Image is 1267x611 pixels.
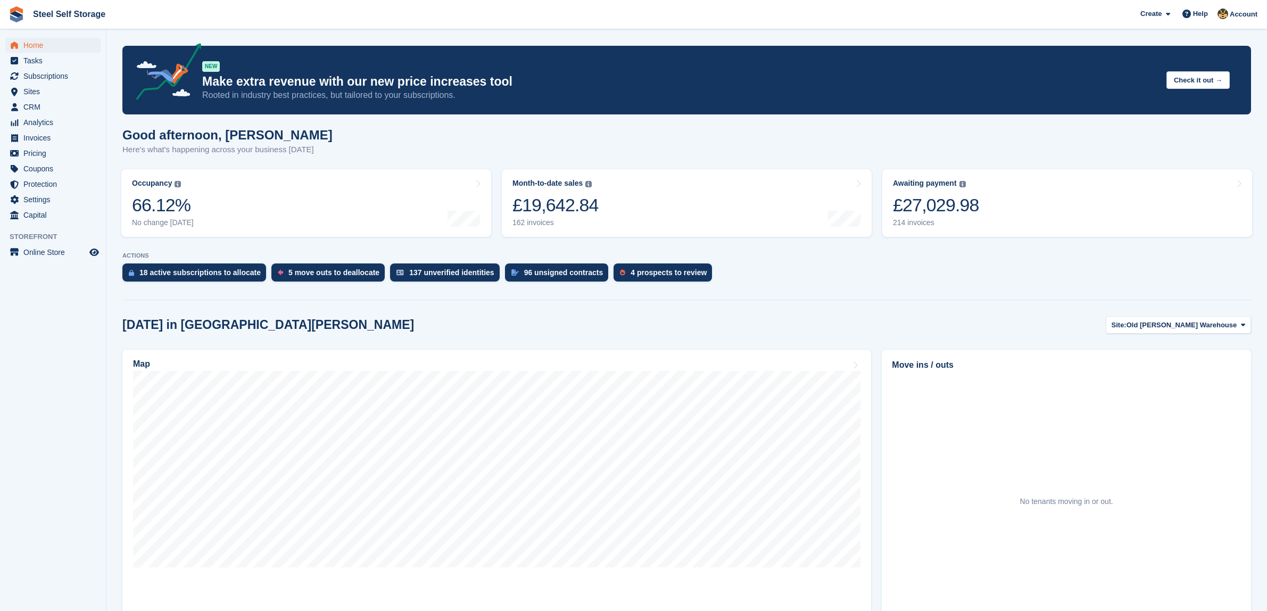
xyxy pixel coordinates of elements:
[121,169,491,237] a: Occupancy 66.12% No change [DATE]
[1127,320,1237,331] span: Old [PERSON_NAME] Warehouse
[1112,320,1127,331] span: Site:
[585,181,592,187] img: icon-info-grey-7440780725fd019a000dd9b08b2336e03edf1995a4989e88bcd33f0948082b44.svg
[1193,9,1208,19] span: Help
[5,115,101,130] a: menu
[512,194,599,216] div: £19,642.84
[278,269,283,276] img: move_outs_to_deallocate_icon-f764333ba52eb49d3ac5e1228854f67142a1ed5810a6f6cc68b1a99e826820c5.svg
[5,69,101,84] a: menu
[524,268,603,277] div: 96 unsigned contracts
[23,53,87,68] span: Tasks
[409,268,494,277] div: 137 unverified identities
[23,161,87,176] span: Coupons
[23,69,87,84] span: Subscriptions
[23,208,87,222] span: Capital
[892,359,1241,371] h2: Move ins / outs
[614,263,717,287] a: 4 prospects to review
[23,84,87,99] span: Sites
[202,89,1158,101] p: Rooted in industry best practices, but tailored to your subscriptions.
[175,181,181,187] img: icon-info-grey-7440780725fd019a000dd9b08b2336e03edf1995a4989e88bcd33f0948082b44.svg
[122,144,333,156] p: Here's what's happening across your business [DATE]
[5,130,101,145] a: menu
[5,146,101,161] a: menu
[502,169,872,237] a: Month-to-date sales £19,642.84 162 invoices
[1020,496,1113,507] div: No tenants moving in or out.
[23,100,87,114] span: CRM
[5,100,101,114] a: menu
[202,74,1158,89] p: Make extra revenue with our new price increases tool
[1140,9,1162,19] span: Create
[882,169,1252,237] a: Awaiting payment £27,029.98 214 invoices
[5,38,101,53] a: menu
[132,179,172,188] div: Occupancy
[620,269,625,276] img: prospect-51fa495bee0391a8d652442698ab0144808aea92771e9ea1ae160a38d050c398.svg
[9,6,24,22] img: stora-icon-8386f47178a22dfd0bd8f6a31ec36ba5ce8667c1dd55bd0f319d3a0aa187defe.svg
[29,5,110,23] a: Steel Self Storage
[132,194,194,216] div: 66.12%
[1218,9,1228,19] img: James Steel
[511,269,519,276] img: contract_signature_icon-13c848040528278c33f63329250d36e43548de30e8caae1d1a13099fd9432cc5.svg
[23,245,87,260] span: Online Store
[23,38,87,53] span: Home
[122,128,333,142] h1: Good afternoon, [PERSON_NAME]
[10,232,106,242] span: Storefront
[893,179,957,188] div: Awaiting payment
[132,218,194,227] div: No change [DATE]
[5,84,101,99] a: menu
[122,263,271,287] a: 18 active subscriptions to allocate
[893,194,979,216] div: £27,029.98
[512,179,583,188] div: Month-to-date sales
[5,161,101,176] a: menu
[5,245,101,260] a: menu
[390,263,505,287] a: 137 unverified identities
[959,181,966,187] img: icon-info-grey-7440780725fd019a000dd9b08b2336e03edf1995a4989e88bcd33f0948082b44.svg
[88,246,101,259] a: Preview store
[129,269,134,276] img: active_subscription_to_allocate_icon-d502201f5373d7db506a760aba3b589e785aa758c864c3986d89f69b8ff3...
[122,252,1251,259] p: ACTIONS
[5,53,101,68] a: menu
[23,177,87,192] span: Protection
[122,318,414,332] h2: [DATE] in [GEOGRAPHIC_DATA][PERSON_NAME]
[271,263,390,287] a: 5 move outs to deallocate
[505,263,614,287] a: 96 unsigned contracts
[139,268,261,277] div: 18 active subscriptions to allocate
[23,146,87,161] span: Pricing
[23,192,87,207] span: Settings
[127,43,202,104] img: price-adjustments-announcement-icon-8257ccfd72463d97f412b2fc003d46551f7dbcb40ab6d574587a9cd5c0d94...
[133,359,150,369] h2: Map
[288,268,379,277] div: 5 move outs to deallocate
[1166,71,1230,89] button: Check it out →
[1230,9,1257,20] span: Account
[396,269,404,276] img: verify_identity-adf6edd0f0f0b5bbfe63781bf79b02c33cf7c696d77639b501bdc392416b5a36.svg
[5,208,101,222] a: menu
[5,192,101,207] a: menu
[893,218,979,227] div: 214 invoices
[202,61,220,72] div: NEW
[5,177,101,192] a: menu
[23,115,87,130] span: Analytics
[631,268,707,277] div: 4 prospects to review
[512,218,599,227] div: 162 invoices
[1106,316,1251,334] button: Site: Old [PERSON_NAME] Warehouse
[23,130,87,145] span: Invoices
